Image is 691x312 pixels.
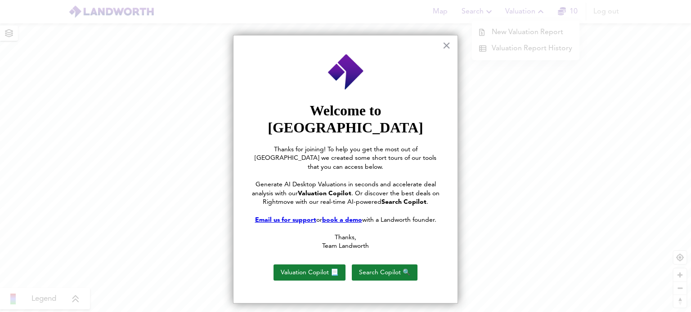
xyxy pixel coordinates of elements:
[362,217,436,223] span: with a Landworth founder.
[255,217,316,223] a: Email us for support
[327,53,365,91] img: Employee Photo
[381,199,426,205] strong: Search Copilot
[426,199,428,205] span: .
[251,233,440,242] p: Thanks,
[251,145,440,172] p: Thanks for joining! To help you get the most out of [GEOGRAPHIC_DATA] we created some short tours...
[263,190,441,206] span: . Or discover the best deals on Rightmove with our real-time AI-powered
[442,38,451,53] button: Close
[274,264,345,281] button: Valuation Copilot 📃
[252,181,438,197] span: Generate AI Desktop Valuations in seconds and accelerate deal analysis with our
[352,264,417,281] button: Search Copilot 🔍
[251,242,440,251] p: Team Landworth
[298,190,351,197] strong: Valuation Copilot
[322,217,362,223] a: book a demo
[251,102,440,136] p: Welcome to [GEOGRAPHIC_DATA]
[316,217,322,223] span: or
